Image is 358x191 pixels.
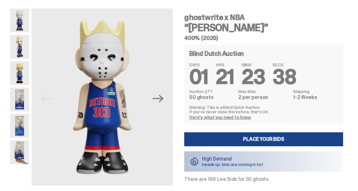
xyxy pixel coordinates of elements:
span: 23 [242,64,265,90]
span: 38 [273,64,296,90]
img: Eminem_NBA_400_12.png [10,88,29,111]
dt: Shipping [293,89,338,94]
img: Copy%20of%20Eminem_NBA_400_6.png [10,61,29,85]
h5: 400% (2025) [184,35,343,41]
h4: Blind Dutch Auction [189,50,244,57]
dt: Auction QTY [189,89,235,94]
span: 01 [189,64,208,90]
p: Warning: This is a Blind Dutch Auction. If you’ve never done this before, that’s OK. [189,105,338,114]
dd: 50 ghosts [189,95,235,100]
a: Here's what you need to know [189,115,251,120]
p: Heads up: bids are coming in hot [202,162,263,167]
img: Eminem_NBA_400_13.png [10,114,29,138]
img: Copy%20of%20Eminem_NBA_400_1.png [32,9,173,186]
span: 21 [216,64,234,90]
img: Copy%20of%20Eminem_NBA_400_1.png [10,9,29,32]
img: Copy%20of%20Eminem_NBA_400_3.png [10,35,29,59]
h4: ghostwrite x NBA [184,14,343,21]
img: eminem%20scale.png [10,140,29,164]
a: Place your Bids [184,132,343,146]
span: HRS [216,63,234,67]
span: SECS [273,63,296,67]
p: There are 166 Live Bids for 50 ghosts. [184,177,343,182]
span: MINS [242,63,265,67]
h3: “[PERSON_NAME]” [184,23,343,33]
button: Next [151,91,165,105]
span: DAYS [189,63,208,67]
dd: 1-2 Weeks [293,95,338,100]
p: High Demand [202,156,263,161]
dd: 2 per person [238,95,289,100]
dt: Max Bids [238,89,289,94]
